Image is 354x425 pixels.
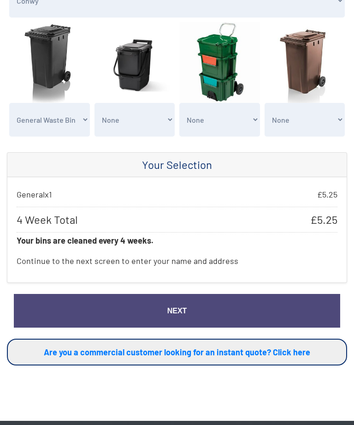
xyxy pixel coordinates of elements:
[310,212,337,228] span: £ 5.25
[17,187,337,203] p: General x 1
[14,294,340,328] a: Next
[9,23,90,103] img: general.jpg
[179,23,260,103] img: recycling.jpg
[17,207,337,233] p: 4 Week Total
[265,23,345,103] img: garden.jpg
[17,249,337,274] p: Continue to the next screen to enter your name and address
[17,159,337,172] h4: Your Selection
[17,236,153,246] strong: Your bins are cleaned every 4 weeks.
[94,23,175,103] img: food.jpg
[317,187,337,203] span: £ 5.25
[7,339,347,366] a: Are you a commercial customer looking for an instant quote? Click here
